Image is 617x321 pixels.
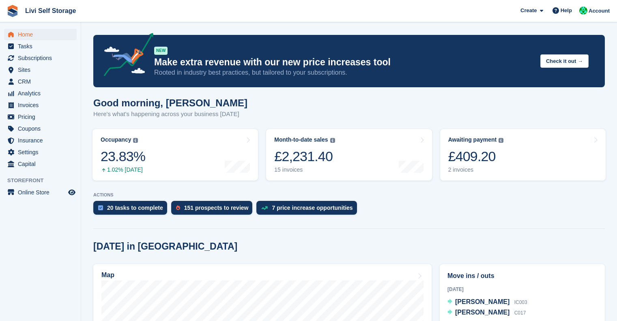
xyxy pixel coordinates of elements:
span: Account [589,7,610,15]
img: Joe Robertson [579,6,587,15]
img: task-75834270c22a3079a89374b754ae025e5fb1db73e45f91037f5363f120a921f8.svg [98,205,103,210]
span: IC003 [514,299,527,305]
span: Invoices [18,99,67,111]
img: price-adjustments-announcement-icon-8257ccfd72463d97f412b2fc003d46551f7dbcb40ab6d574587a9cd5c0d94... [97,33,154,79]
div: 23.83% [101,148,145,165]
img: stora-icon-8386f47178a22dfd0bd8f6a31ec36ba5ce8667c1dd55bd0f319d3a0aa187defe.svg [6,5,19,17]
a: 7 price increase opportunities [256,201,361,219]
span: CRM [18,76,67,87]
span: Pricing [18,111,67,123]
a: Livi Self Storage [22,4,79,17]
p: Rooted in industry best practices, but tailored to your subscriptions. [154,68,534,77]
a: 151 prospects to review [171,201,257,219]
a: menu [4,135,77,146]
a: menu [4,41,77,52]
div: 15 invoices [274,166,335,173]
span: Online Store [18,187,67,198]
span: Create [520,6,537,15]
a: menu [4,29,77,40]
a: menu [4,111,77,123]
a: menu [4,99,77,111]
h2: [DATE] in [GEOGRAPHIC_DATA] [93,241,237,252]
a: Preview store [67,187,77,197]
img: icon-info-grey-7440780725fd019a000dd9b08b2336e03edf1995a4989e88bcd33f0948082b44.svg [499,138,503,143]
img: icon-info-grey-7440780725fd019a000dd9b08b2336e03edf1995a4989e88bcd33f0948082b44.svg [330,138,335,143]
span: Settings [18,146,67,158]
div: 20 tasks to complete [107,205,163,211]
div: 1.02% [DATE] [101,166,145,173]
div: NEW [154,47,168,55]
span: Coupons [18,123,67,134]
div: Occupancy [101,136,131,143]
img: price_increase_opportunities-93ffe204e8149a01c8c9dc8f82e8f89637d9d84a8eef4429ea346261dce0b2c0.svg [261,206,268,210]
a: Occupancy 23.83% 1.02% [DATE] [92,129,258,181]
div: 151 prospects to review [184,205,249,211]
a: menu [4,158,77,170]
div: Month-to-date sales [274,136,328,143]
h1: Good morning, [PERSON_NAME] [93,97,247,108]
a: menu [4,88,77,99]
div: £409.20 [448,148,504,165]
a: menu [4,187,77,198]
span: Help [561,6,572,15]
span: Analytics [18,88,67,99]
img: prospect-51fa495bee0391a8d652442698ab0144808aea92771e9ea1ae160a38d050c398.svg [176,205,180,210]
a: menu [4,52,77,64]
h2: Map [101,271,114,279]
span: Insurance [18,135,67,146]
a: menu [4,76,77,87]
p: ACTIONS [93,192,605,198]
a: Month-to-date sales £2,231.40 15 invoices [266,129,432,181]
a: 20 tasks to complete [93,201,171,219]
span: Sites [18,64,67,75]
span: Home [18,29,67,40]
a: Awaiting payment £409.20 2 invoices [440,129,606,181]
span: Subscriptions [18,52,67,64]
span: [PERSON_NAME] [455,309,510,316]
p: Here's what's happening across your business [DATE] [93,110,247,119]
a: menu [4,64,77,75]
img: icon-info-grey-7440780725fd019a000dd9b08b2336e03edf1995a4989e88bcd33f0948082b44.svg [133,138,138,143]
span: C017 [514,310,526,316]
div: Awaiting payment [448,136,497,143]
a: [PERSON_NAME] C017 [447,308,526,318]
span: Capital [18,158,67,170]
h2: Move ins / outs [447,271,597,281]
span: [PERSON_NAME] [455,298,510,305]
div: 2 invoices [448,166,504,173]
p: Make extra revenue with our new price increases tool [154,56,534,68]
a: [PERSON_NAME] IC003 [447,297,527,308]
div: £2,231.40 [274,148,335,165]
span: Tasks [18,41,67,52]
div: 7 price increase opportunities [272,205,353,211]
a: menu [4,123,77,134]
button: Check it out → [540,54,589,68]
div: [DATE] [447,286,597,293]
span: Storefront [7,177,81,185]
a: menu [4,146,77,158]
